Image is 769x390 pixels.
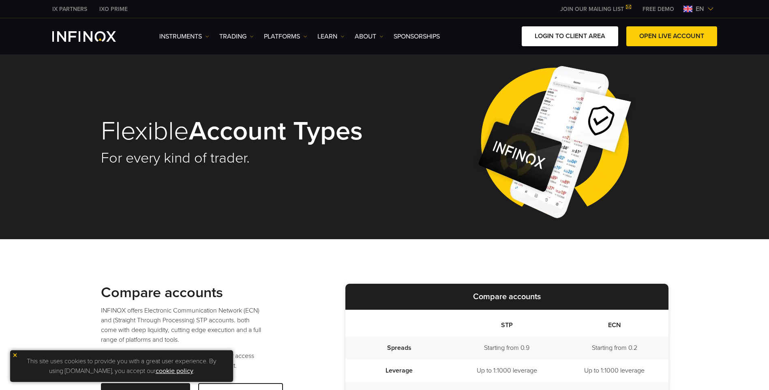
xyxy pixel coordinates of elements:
[453,336,561,359] td: Starting from 0.9
[219,32,254,41] a: TRADING
[101,306,263,345] p: INFINOX offers Electronic Communication Network (ECN) and (Straight Through Processing) STP accou...
[12,352,18,358] img: yellow close icon
[159,32,209,41] a: Instruments
[473,292,541,302] strong: Compare accounts
[52,31,135,42] a: INFINOX Logo
[101,284,223,301] strong: Compare accounts
[394,32,440,41] a: SPONSORSHIPS
[561,336,668,359] td: Starting from 0.2
[626,26,717,46] a: OPEN LIVE ACCOUNT
[561,359,668,382] td: Up to 1:1000 leverage
[264,32,307,41] a: PLATFORMS
[156,367,193,375] a: cookie policy
[93,5,134,13] a: INFINOX
[355,32,383,41] a: ABOUT
[636,5,680,13] a: INFINOX MENU
[345,359,453,382] td: Leverage
[453,310,561,336] th: STP
[46,5,93,13] a: INFINOX
[554,6,636,13] a: JOIN OUR MAILING LIST
[101,118,373,145] h1: Flexible
[522,26,618,46] a: LOGIN TO CLIENT AREA
[101,149,373,167] h2: For every kind of trader.
[453,359,561,382] td: Up to 1:1000 leverage
[14,354,229,378] p: This site uses cookies to provide you with a great user experience. By using [DOMAIN_NAME], you a...
[189,115,363,147] strong: Account Types
[692,4,707,14] span: en
[561,310,668,336] th: ECN
[317,32,345,41] a: Learn
[345,336,453,359] td: Spreads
